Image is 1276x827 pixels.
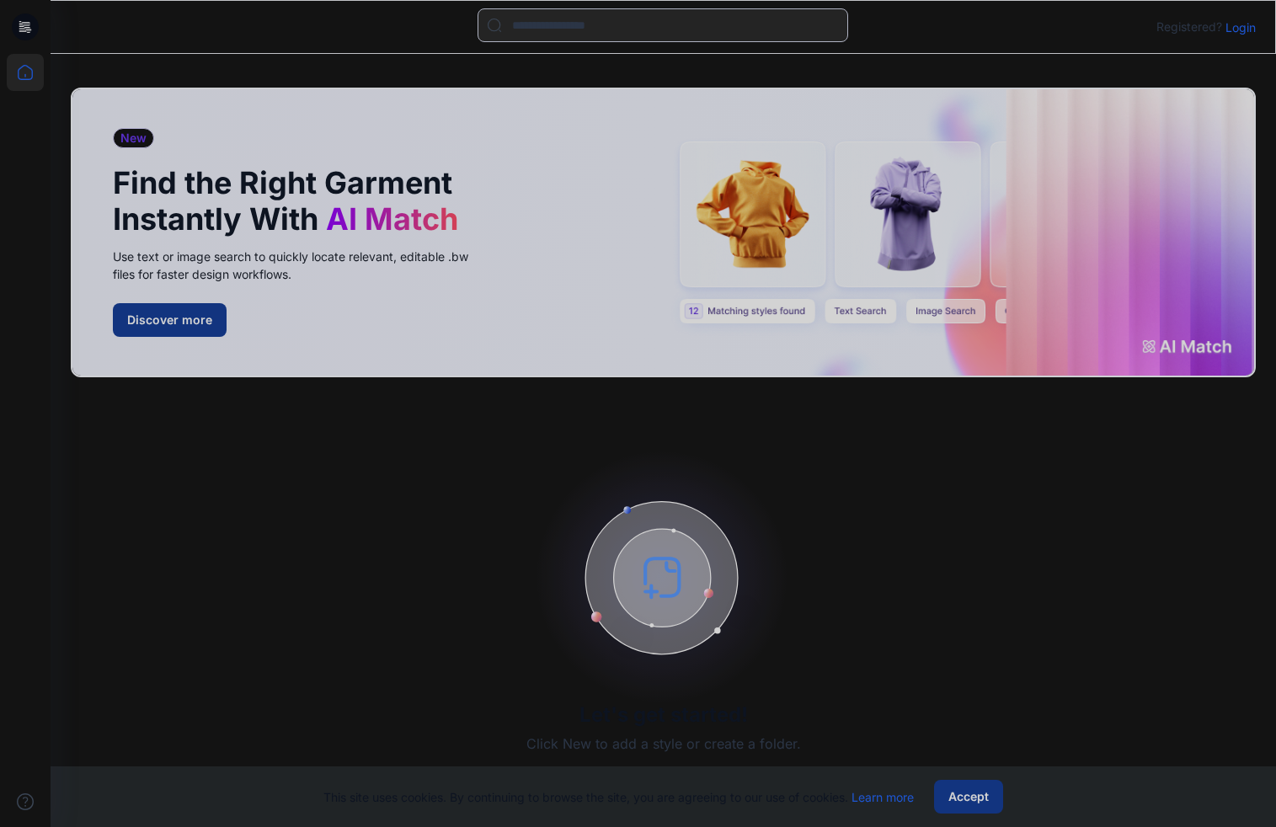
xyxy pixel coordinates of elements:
span: New [120,128,147,148]
button: Accept [934,780,1003,814]
p: Registered? [1156,17,1222,37]
p: Login [1225,19,1256,36]
p: This site uses cookies. By continuing to browse the site, you are agreeing to our use of cookies. [323,788,914,806]
div: Use text or image search to quickly locate relevant, editable .bw files for faster design workflows. [113,248,492,283]
a: Learn more [852,790,914,804]
h1: Find the Right Garment Instantly With [113,165,467,237]
img: empty-state-image.svg [537,451,790,703]
h3: Let's get started! [579,703,748,727]
button: Discover more [113,303,227,337]
span: AI Match [326,200,458,237]
p: Click New to add a style or create a folder. [526,734,801,754]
